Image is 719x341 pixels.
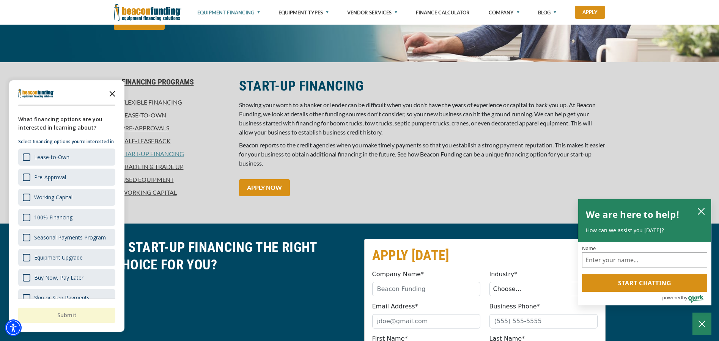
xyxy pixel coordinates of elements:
div: Seasonal Payments Program [18,229,115,246]
button: Start chatting [582,274,707,292]
span: Showing your worth to a banker or lender can be difficult when you don't have the years of experi... [239,101,596,136]
label: Industry* [489,270,518,279]
div: 100% Financing [18,209,115,226]
a: Sale-Leaseback [114,136,230,145]
div: Working Capital [34,194,72,201]
p: Select financing options you're interested in [18,138,115,145]
a: Trade In & Trade Up [114,162,230,171]
div: Skip or Step Payments [18,289,115,306]
input: jdoe@gmail.com [372,314,480,328]
div: What financing options are you interested in learning about? [18,115,115,132]
a: Apply [575,6,605,19]
img: Company logo [18,89,54,98]
h2: IS START-UP FINANCING THE RIGHT CHOICE FOR YOU? [114,239,355,274]
label: Name [582,246,707,251]
label: Business Phone* [489,302,540,311]
div: Buy Now, Pay Later [18,269,115,286]
a: Financing Programs [114,77,230,86]
label: Company Name* [372,270,424,279]
div: Survey [9,80,124,332]
div: 100% Financing [34,214,72,221]
label: Email Address* [372,302,418,311]
div: Lease-to-Own [34,153,69,161]
div: Seasonal Payments Program [34,234,106,241]
a: Flexible Financing [114,98,230,107]
div: Equipment Upgrade [18,249,115,266]
a: Working Capital [114,188,230,197]
a: Powered by Olark [662,292,711,305]
input: (555) 555-5555 [489,314,598,328]
span: powered [662,293,682,302]
button: close chatbox [695,206,707,216]
div: Pre-Approval [18,169,115,186]
a: Pre-approvals [114,124,230,133]
button: Close Chatbox [692,313,711,335]
div: Lease-to-Own [18,149,115,166]
a: Lease-To-Own [114,111,230,120]
div: Working Capital [18,189,115,206]
button: Close the survey [105,86,120,101]
div: Accessibility Menu [5,319,22,336]
h2: APPLY [DATE] [372,247,598,264]
a: APPLY NOW [239,179,290,196]
div: Pre-Approval [34,174,66,181]
span: Beacon reports to the credit agencies when you make timely payments so that you establish a stron... [239,141,605,167]
input: Name [582,252,707,267]
span: by [682,293,688,302]
a: Used Equipment [114,175,230,184]
p: How can we assist you [DATE]? [586,227,703,234]
h2: We are here to help! [586,207,680,222]
div: Buy Now, Pay Later [34,274,83,281]
h2: START-UP FINANCING [239,77,606,95]
button: Submit [18,308,115,323]
div: Equipment Upgrade [34,254,83,261]
a: Start-Up Financing [116,149,184,158]
input: Beacon Funding [372,282,480,296]
div: olark chatbox [578,199,711,306]
div: Skip or Step Payments [34,294,90,301]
